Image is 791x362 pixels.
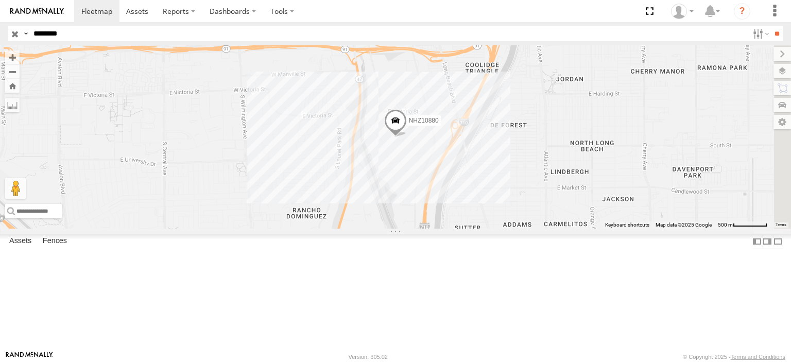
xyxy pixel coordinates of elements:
[6,352,53,362] a: Visit our Website
[22,26,30,41] label: Search Query
[10,8,64,15] img: rand-logo.svg
[683,354,785,360] div: © Copyright 2025 -
[409,117,439,125] span: NHZ10880
[773,234,783,249] label: Hide Summary Table
[762,234,772,249] label: Dock Summary Table to the Right
[656,222,712,228] span: Map data ©2025 Google
[605,221,649,229] button: Keyboard shortcuts
[5,178,26,199] button: Drag Pegman onto the map to open Street View
[5,50,20,64] button: Zoom in
[776,222,786,227] a: Terms
[5,98,20,112] label: Measure
[731,354,785,360] a: Terms and Conditions
[667,4,697,19] div: Zulema McIntosch
[749,26,771,41] label: Search Filter Options
[734,3,750,20] i: ?
[718,222,733,228] span: 500 m
[752,234,762,249] label: Dock Summary Table to the Left
[715,221,770,229] button: Map Scale: 500 m per 63 pixels
[38,234,72,249] label: Fences
[4,234,37,249] label: Assets
[773,115,791,129] label: Map Settings
[349,354,388,360] div: Version: 305.02
[5,79,20,93] button: Zoom Home
[5,64,20,79] button: Zoom out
